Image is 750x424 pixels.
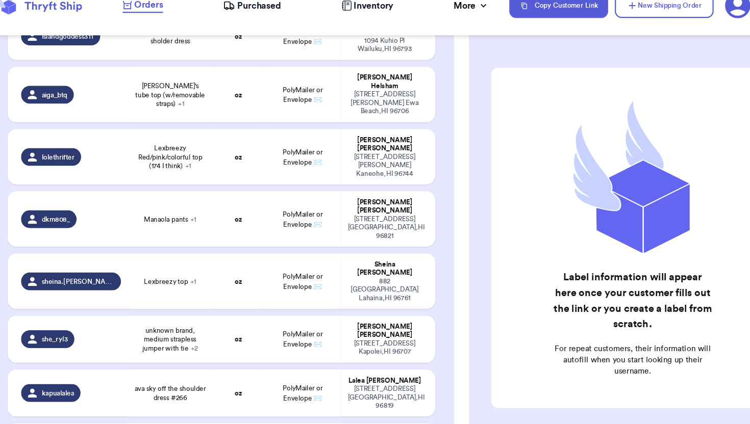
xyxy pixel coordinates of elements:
[340,362,407,369] div: Lalea [PERSON_NAME]
[340,369,407,392] div: [STREET_ADDRESS] [GEOGRAPHIC_DATA] , HI 96819
[340,143,407,158] div: [PERSON_NAME] [PERSON_NAME]
[61,324,85,332] span: she_ryl3
[146,45,211,61] span: XL Manuhealii cold sholder dress
[340,53,407,68] div: 1094 Kuhio Pl Wailuku , HI 96793
[237,50,244,56] strong: oz
[155,272,202,280] span: Lexbreezy top
[281,211,317,227] span: PolyMailer or Envelope ✉️
[340,102,407,125] div: [STREET_ADDRESS][PERSON_NAME] Ewa Beach , HI 96706
[237,160,244,166] strong: oz
[583,14,672,36] button: New Shipping Order
[340,328,407,343] div: [STREET_ADDRESS] Kapolei , HI 96707
[146,150,211,175] span: Lexbreezy Red/pink/colorful top (174 I think)
[61,373,91,381] span: kapualalea
[340,313,407,328] div: [PERSON_NAME] [PERSON_NAME]
[712,25,730,38] span: Help
[340,158,407,181] div: [STREET_ADDRESS][PERSON_NAME] Kaneohe , HI 96744
[196,216,202,222] span: + 1
[487,14,577,36] button: Copy Customer Link
[146,94,211,118] span: [PERSON_NAME]'s tube top (w/removable straps)
[61,102,85,110] span: aiga_btq
[340,87,407,102] div: [PERSON_NAME] Helsham
[340,272,407,295] div: 882 [GEOGRAPHIC_DATA] Lahaina , HI 96761
[196,273,202,279] span: + 1
[146,18,172,31] span: Orders
[61,272,127,280] span: sheina.[PERSON_NAME]
[61,49,109,57] span: islandgoddess311
[345,19,382,31] span: Inventory
[334,19,382,31] a: Inventory
[155,215,202,223] span: Manaola pants
[527,264,671,322] h2: Label information will appear here once your customer fills out the link or you create a label fr...
[186,111,191,117] span: + 1
[146,316,211,340] span: unknown brand, medium strapless jumper with tie
[281,369,317,385] span: PolyMailer or Envelope ✉️
[340,215,407,238] div: [STREET_ADDRESS] [GEOGRAPHIC_DATA] , HI 96821
[527,332,671,362] p: For repeat customers, their information will autofill when you start looking up their username.
[135,18,172,32] a: Orders
[340,256,407,272] div: Sheina [PERSON_NAME]
[197,333,204,339] span: + 2
[227,19,279,31] a: Purchased
[237,374,244,380] strong: oz
[281,155,317,170] span: PolyMailer or Envelope ✉️
[281,321,317,336] span: PolyMailer or Envelope ✉️
[192,168,197,174] span: + 1
[281,98,317,114] span: PolyMailer or Envelope ✉️
[146,369,211,385] span: ava sky off the shoulder dress #266
[683,13,706,37] a: 3
[237,325,244,331] strong: oz
[712,5,722,15] div: 3
[237,216,244,222] strong: oz
[436,19,468,31] div: More
[712,17,730,38] a: Help
[237,103,244,109] strong: oz
[61,158,91,167] span: lolethrifter
[281,268,317,283] span: PolyMailer or Envelope ✉️
[340,200,407,215] div: [PERSON_NAME] [PERSON_NAME]
[237,273,244,279] strong: oz
[239,19,279,31] span: Purchased
[61,215,87,223] span: dkm808_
